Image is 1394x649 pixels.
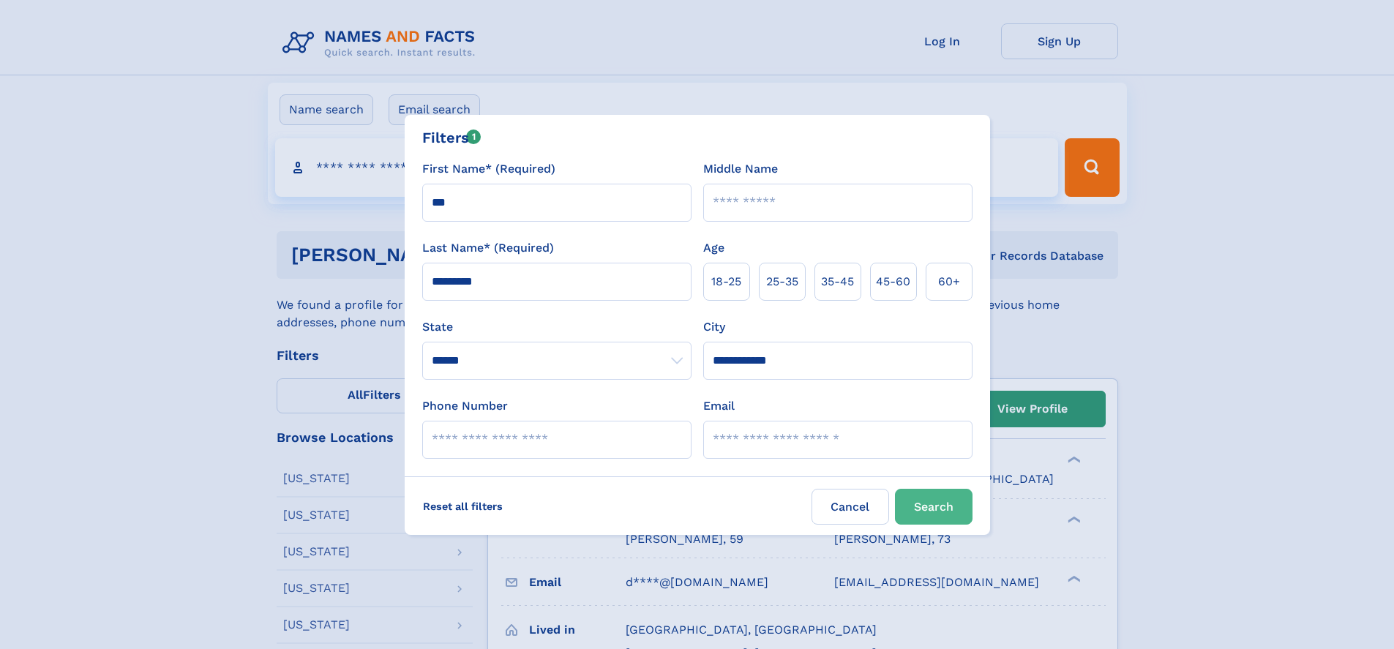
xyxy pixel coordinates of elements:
[766,273,798,290] span: 25‑35
[876,273,910,290] span: 45‑60
[703,397,735,415] label: Email
[422,318,692,336] label: State
[938,273,960,290] span: 60+
[895,489,973,525] button: Search
[812,489,889,525] label: Cancel
[422,127,481,149] div: Filters
[703,160,778,178] label: Middle Name
[703,239,724,257] label: Age
[703,318,725,336] label: City
[413,489,512,524] label: Reset all filters
[422,160,555,178] label: First Name* (Required)
[711,273,741,290] span: 18‑25
[422,397,508,415] label: Phone Number
[422,239,554,257] label: Last Name* (Required)
[821,273,854,290] span: 35‑45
